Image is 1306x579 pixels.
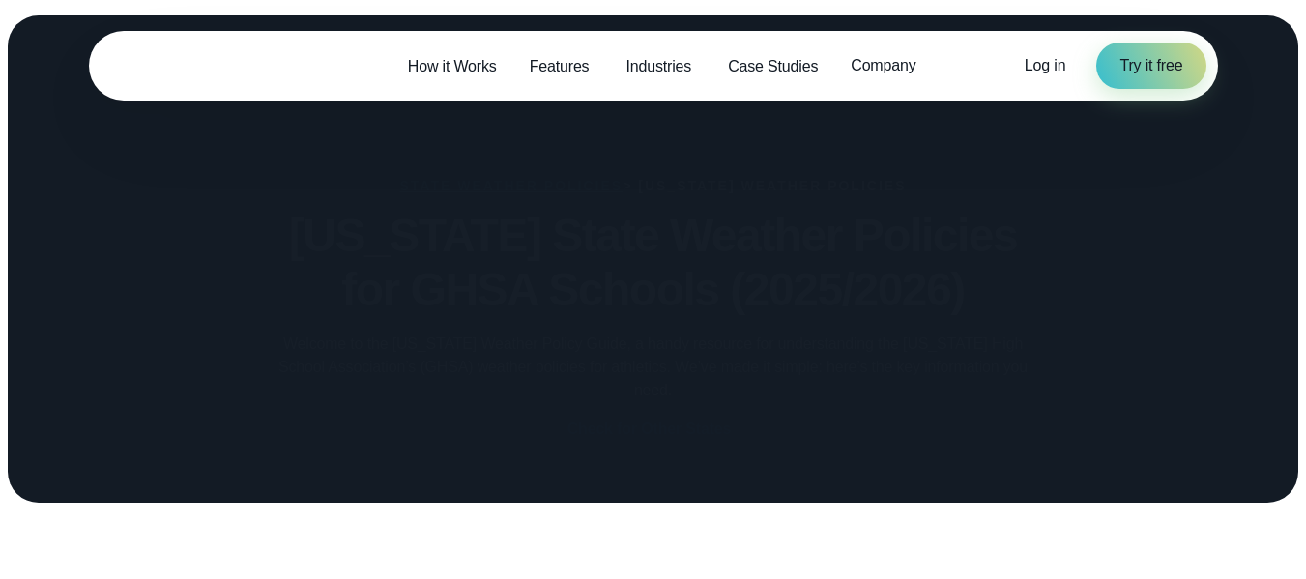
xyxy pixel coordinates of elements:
[851,54,915,77] span: Company
[711,46,834,86] a: Case Studies
[728,55,818,78] span: Case Studies
[625,55,691,78] span: Industries
[530,55,590,78] span: Features
[1096,43,1205,89] a: Try it free
[392,46,513,86] a: How it Works
[1025,54,1066,77] a: Log in
[1119,54,1182,77] span: Try it free
[1025,57,1066,73] span: Log in
[408,55,497,78] span: How it Works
